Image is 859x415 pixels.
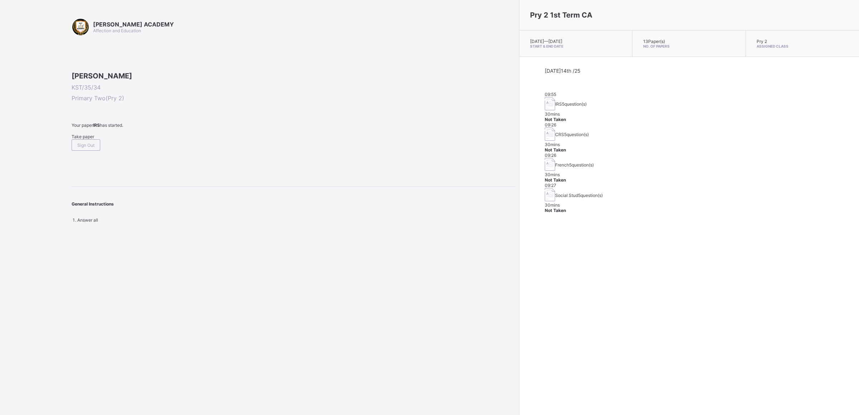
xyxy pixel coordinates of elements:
[555,162,569,168] span: French
[77,143,94,148] span: Sign Out
[545,188,555,201] img: take_paper.cd97e1aca70de81545fe8e300f84619e.svg
[545,172,560,177] span: 30 mins
[530,11,592,19] span: Pry 2 1st Term CA
[72,72,515,80] span: [PERSON_NAME]
[72,134,94,139] span: Take paper
[72,84,515,91] span: KST/35/34
[545,177,566,183] span: Not Taken
[545,202,560,208] span: 30 mins
[578,193,603,198] span: 5 question(s)
[545,153,556,158] span: 09:26
[93,28,141,33] span: Affection and Education
[555,101,562,107] span: IRS
[545,208,566,213] span: Not Taken
[545,97,555,110] img: take_paper.cd97e1aca70de81545fe8e300f84619e.svg
[545,68,581,74] span: [DATE] 14th /25
[545,158,555,171] img: take_paper.cd97e1aca70de81545fe8e300f84619e.svg
[545,92,556,97] span: 09:55
[564,132,589,137] span: 5 question(s)
[72,201,114,207] span: General Instructions
[545,147,566,153] span: Not Taken
[643,44,734,48] span: No. of Papers
[545,111,560,117] span: 30 mins
[562,101,587,107] span: 5 question(s)
[555,193,578,198] span: Social Stud
[93,21,174,28] span: [PERSON_NAME] ACADEMY
[643,39,665,44] span: 13 Paper(s)
[530,44,621,48] span: Start & End Date
[757,44,848,48] span: Assigned Class
[545,117,566,122] span: Not Taken
[72,95,515,102] span: Primary Two ( Pry 2 )
[757,39,767,44] span: Pry 2
[555,132,564,137] span: CRS
[93,122,100,128] b: IRS
[72,122,515,128] span: Your paper has started.
[545,142,560,147] span: 30 mins
[530,39,562,44] span: [DATE] — [DATE]
[77,217,98,223] span: Answer all
[545,127,555,141] img: take_paper.cd97e1aca70de81545fe8e300f84619e.svg
[545,183,556,188] span: 09:27
[569,162,594,168] span: 5 question(s)
[545,122,556,127] span: 09:26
